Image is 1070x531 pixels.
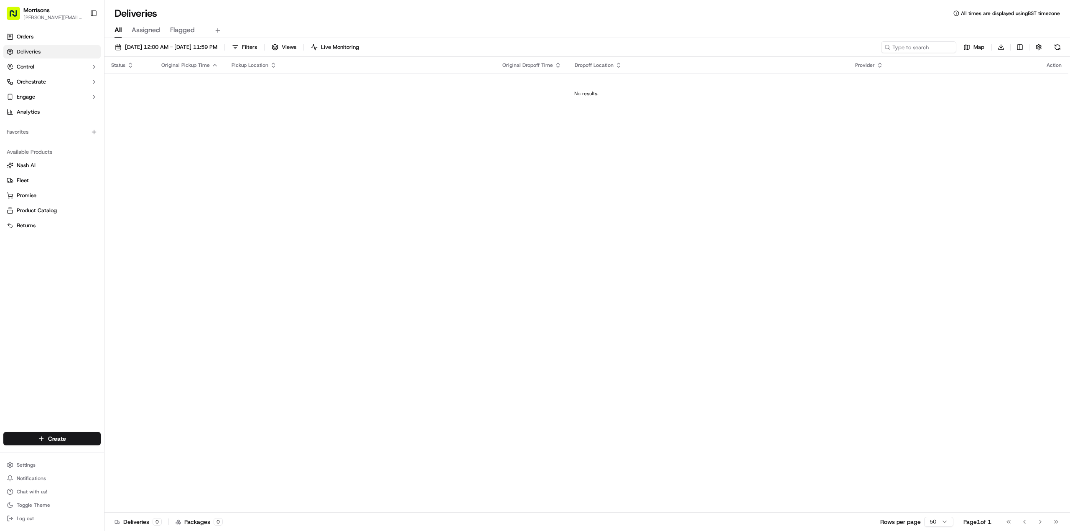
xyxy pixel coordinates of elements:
[3,45,101,58] a: Deliveries
[961,10,1060,17] span: All times are displayed using BST timezone
[17,515,34,522] span: Log out
[17,33,33,41] span: Orders
[881,41,956,53] input: Type to search
[17,192,36,199] span: Promise
[17,207,57,214] span: Product Catalog
[111,41,221,53] button: [DATE] 12:00 AM - [DATE] 11:59 PM
[3,473,101,484] button: Notifications
[232,62,268,69] span: Pickup Location
[3,105,101,119] a: Analytics
[7,162,97,169] a: Nash AI
[3,75,101,89] button: Orchestrate
[7,222,97,229] a: Returns
[3,145,101,159] div: Available Products
[307,41,363,53] button: Live Monitoring
[17,93,35,101] span: Engage
[3,459,101,471] button: Settings
[115,7,157,20] h1: Deliveries
[3,432,101,445] button: Create
[7,192,97,199] a: Promise
[153,518,162,526] div: 0
[17,48,41,56] span: Deliveries
[115,518,162,526] div: Deliveries
[575,62,614,69] span: Dropoff Location
[3,174,101,187] button: Fleet
[7,177,97,184] a: Fleet
[960,41,988,53] button: Map
[1047,62,1062,69] div: Action
[242,43,257,51] span: Filters
[268,41,300,53] button: Views
[214,518,223,526] div: 0
[282,43,296,51] span: Views
[321,43,359,51] span: Live Monitoring
[17,78,46,86] span: Orchestrate
[17,162,36,169] span: Nash AI
[228,41,261,53] button: Filters
[17,177,29,184] span: Fleet
[3,90,101,104] button: Engage
[3,189,101,202] button: Promise
[3,486,101,498] button: Chat with us!
[17,462,36,468] span: Settings
[3,499,101,511] button: Toggle Theme
[3,3,87,23] button: Morrisons[PERSON_NAME][EMAIL_ADDRESS][PERSON_NAME][DOMAIN_NAME]
[48,434,66,443] span: Create
[17,475,46,482] span: Notifications
[502,62,553,69] span: Original Dropoff Time
[111,62,125,69] span: Status
[17,222,36,229] span: Returns
[108,90,1065,97] div: No results.
[3,219,101,232] button: Returns
[23,14,83,21] button: [PERSON_NAME][EMAIL_ADDRESS][PERSON_NAME][DOMAIN_NAME]
[115,25,122,35] span: All
[973,43,984,51] span: Map
[3,125,101,139] div: Favorites
[1052,41,1063,53] button: Refresh
[161,62,210,69] span: Original Pickup Time
[3,159,101,172] button: Nash AI
[7,207,97,214] a: Product Catalog
[3,30,101,43] a: Orders
[3,513,101,524] button: Log out
[855,62,875,69] span: Provider
[3,204,101,217] button: Product Catalog
[880,518,921,526] p: Rows per page
[17,108,40,116] span: Analytics
[23,6,50,14] button: Morrisons
[132,25,160,35] span: Assigned
[17,63,34,71] span: Control
[963,518,991,526] div: Page 1 of 1
[176,518,223,526] div: Packages
[3,60,101,74] button: Control
[17,488,47,495] span: Chat with us!
[170,25,195,35] span: Flagged
[17,502,50,508] span: Toggle Theme
[125,43,217,51] span: [DATE] 12:00 AM - [DATE] 11:59 PM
